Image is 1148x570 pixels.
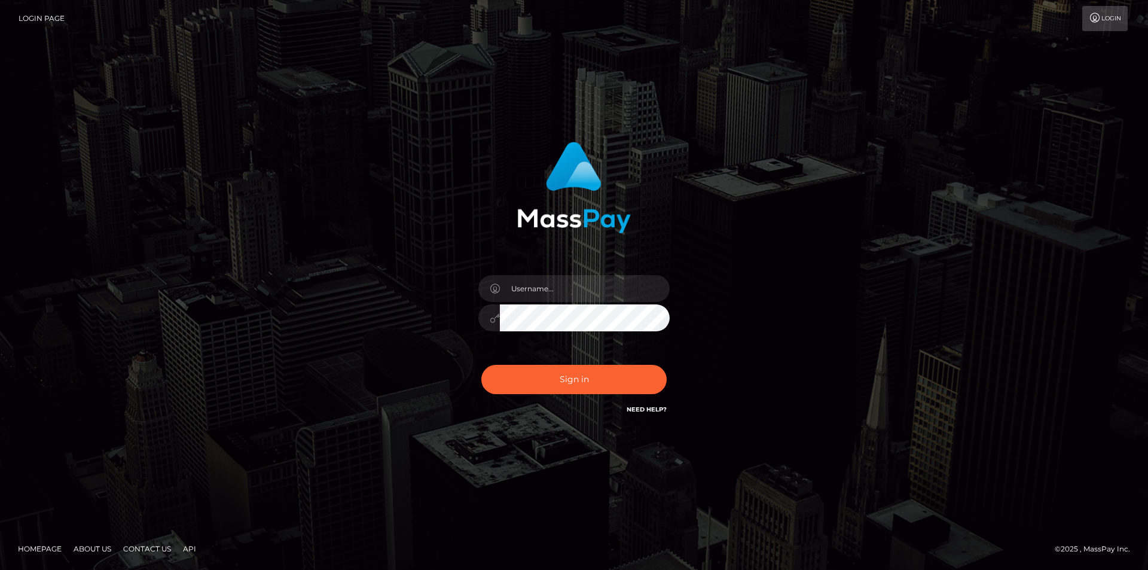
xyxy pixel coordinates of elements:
[1055,542,1139,556] div: © 2025 , MassPay Inc.
[13,539,66,558] a: Homepage
[500,275,670,302] input: Username...
[118,539,176,558] a: Contact Us
[517,142,631,233] img: MassPay Login
[19,6,65,31] a: Login Page
[178,539,201,558] a: API
[1082,6,1128,31] a: Login
[69,539,116,558] a: About Us
[627,406,667,413] a: Need Help?
[481,365,667,394] button: Sign in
